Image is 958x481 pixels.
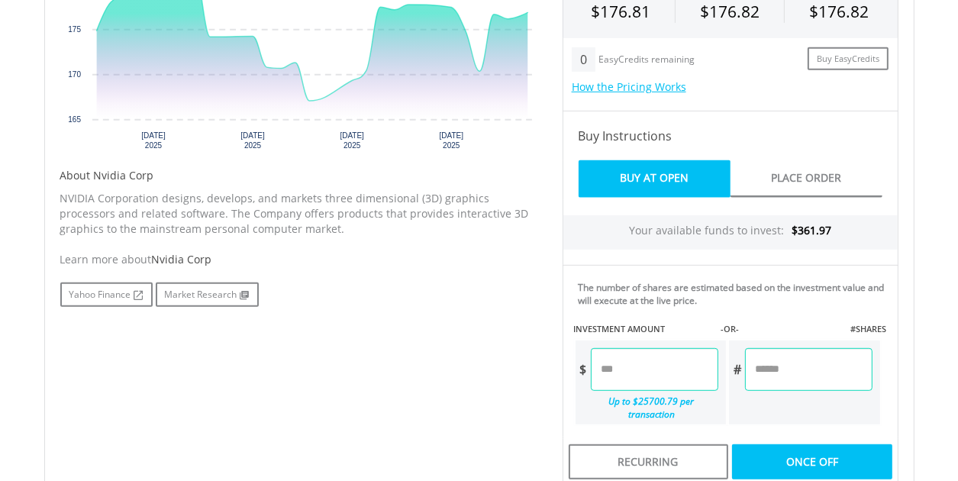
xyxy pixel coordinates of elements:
[563,215,898,250] div: Your available funds to invest:
[579,127,882,145] h4: Buy Instructions
[141,131,166,150] text: [DATE] 2025
[569,444,728,479] div: Recurring
[729,348,745,391] div: #
[60,191,540,237] p: NVIDIA Corporation designs, develops, and markets three dimensional (3D) graphics processors and ...
[60,252,540,267] div: Learn more about
[579,281,892,307] div: The number of shares are estimated based on the investment value and will execute at the live price.
[700,1,760,22] span: $176.82
[591,1,650,22] span: $176.81
[809,1,869,22] span: $176.82
[240,131,265,150] text: [DATE] 2025
[598,54,695,67] div: EasyCredits remaining
[808,47,889,71] a: Buy EasyCredits
[576,348,591,391] div: $
[152,252,212,266] span: Nvidia Corp
[60,282,153,307] a: Yahoo Finance
[792,223,831,237] span: $361.97
[572,47,595,72] div: 0
[721,323,739,335] label: -OR-
[579,160,731,198] a: Buy At Open
[850,323,886,335] label: #SHARES
[68,70,81,79] text: 170
[731,160,882,198] a: Place Order
[572,79,686,94] a: How the Pricing Works
[732,444,892,479] div: Once Off
[340,131,364,150] text: [DATE] 2025
[156,282,259,307] a: Market Research
[68,115,81,124] text: 165
[439,131,463,150] text: [DATE] 2025
[576,391,719,425] div: Up to $25700.79 per transaction
[574,323,666,335] label: INVESTMENT AMOUNT
[68,25,81,34] text: 175
[60,168,540,183] h5: About Nvidia Corp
